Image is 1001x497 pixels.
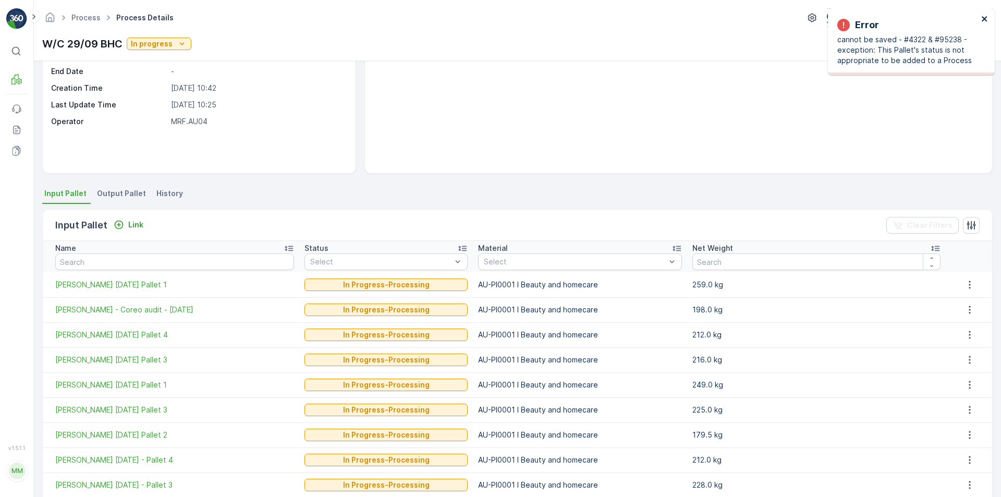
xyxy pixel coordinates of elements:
input: Search [55,253,294,270]
a: FD Mecca 17/09/2025 Pallet 4 [55,330,294,340]
p: MRF.AU04 [171,116,345,127]
a: FD Mecca 28/08/2025 Pallet 3 [55,405,294,415]
span: [PERSON_NAME] [DATE] Pallet 3 [55,405,294,415]
p: [DATE] 10:25 [171,100,345,110]
p: In Progress-Processing [343,280,430,290]
p: In Progress-Processing [343,480,430,490]
p: 216.0 kg [692,355,941,365]
p: In Progress-Processing [343,330,430,340]
span: Input Pallet [44,188,87,199]
button: In Progress-Processing [304,354,468,366]
button: In Progress-Processing [304,379,468,391]
p: In Progress-Processing [343,405,430,415]
a: FD Mecca 13.8.25 - Pallet 3 [55,480,294,490]
div: MM [9,463,26,479]
span: [PERSON_NAME] [DATE] Pallet 2 [55,430,294,440]
a: FD Mecca 17/09/2025 Pallet 3 [55,355,294,365]
span: Output Pallet [97,188,146,199]
button: MM [6,453,27,489]
p: AU-PI0001 I Beauty and homecare [478,430,682,440]
p: In Progress-Processing [343,305,430,315]
p: AU-PI0001 I Beauty and homecare [478,380,682,390]
img: terracycle_logo.png [827,12,844,23]
p: - [171,66,345,77]
a: FD Mecca - Coreo audit - 17.09.2025 [55,305,294,315]
a: FD Mecca 28/08/2025 Pallet 2 [55,430,294,440]
p: In Progress-Processing [343,355,430,365]
p: Input Pallet [55,218,107,233]
p: Select [484,257,666,267]
button: In progress [127,38,191,50]
p: End Date [51,66,167,77]
button: In Progress-Processing [304,278,468,291]
span: v 1.51.1 [6,445,27,451]
span: [PERSON_NAME] [DATE] - Pallet 4 [55,455,294,465]
span: [PERSON_NAME] [DATE] Pallet 3 [55,355,294,365]
span: [PERSON_NAME] [DATE] - Pallet 3 [55,480,294,490]
p: Creation Time [51,83,167,93]
p: AU-PI0001 I Beauty and homecare [478,305,682,315]
p: AU-PI0001 I Beauty and homecare [478,355,682,365]
button: In Progress-Processing [304,329,468,341]
p: Error [855,18,879,32]
span: History [156,188,183,199]
span: [PERSON_NAME] - Coreo audit - [DATE] [55,305,294,315]
p: Select [310,257,451,267]
button: In Progress-Processing [304,404,468,416]
p: cannot be saved - #4322 & #95238 - exception: This Pallet's status is not appropriate to be added... [837,34,978,66]
p: AU-PI0001 I Beauty and homecare [478,480,682,490]
button: close [981,15,988,25]
p: AU-PI0001 I Beauty and homecare [478,405,682,415]
button: Clear Filters [886,217,959,234]
p: 259.0 kg [692,280,941,290]
span: [PERSON_NAME] [DATE] Pallet 1 [55,280,294,290]
button: In Progress-Processing [304,304,468,316]
input: Search [692,253,941,270]
p: Operator [51,116,167,127]
button: Link [109,219,148,231]
p: 179.5 kg [692,430,941,440]
a: FD Mecca 13.8.25 - Pallet 4 [55,455,294,465]
p: AU-PI0001 I Beauty and homecare [478,280,682,290]
p: Clear Filters [907,220,953,231]
a: FD Mecca 01/10/2025 Pallet 1 [55,280,294,290]
p: Link [128,220,143,230]
p: In Progress-Processing [343,430,430,440]
img: logo [6,8,27,29]
p: W/C 29/09 BHC [42,36,123,52]
button: In Progress-Processing [304,429,468,441]
button: Terracycle-AU04 - Sendable(+10:00) [827,8,993,27]
p: 212.0 kg [692,455,941,465]
p: Last Update Time [51,100,167,110]
a: Process [71,13,101,22]
p: 228.0 kg [692,480,941,490]
p: In progress [131,39,173,49]
a: Homepage [44,16,56,25]
p: 249.0 kg [692,380,941,390]
p: [DATE] 10:42 [171,83,345,93]
p: 212.0 kg [692,330,941,340]
p: Name [55,243,76,253]
button: In Progress-Processing [304,479,468,491]
p: Material [478,243,508,253]
p: In Progress-Processing [343,380,430,390]
p: In Progress-Processing [343,455,430,465]
span: [PERSON_NAME] [DATE] Pallet 1 [55,380,294,390]
button: In Progress-Processing [304,454,468,466]
p: AU-PI0001 I Beauty and homecare [478,330,682,340]
p: Status [304,243,328,253]
p: 198.0 kg [692,305,941,315]
span: [PERSON_NAME] [DATE] Pallet 4 [55,330,294,340]
p: AU-PI0001 I Beauty and homecare [478,455,682,465]
a: FD Mecca 17/09/2025 Pallet 1 [55,380,294,390]
p: 225.0 kg [692,405,941,415]
p: Net Weight [692,243,733,253]
span: Process Details [114,13,176,23]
